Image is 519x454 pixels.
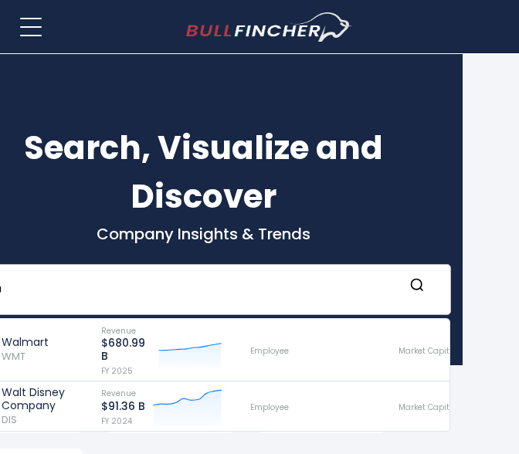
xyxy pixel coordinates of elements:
[250,401,289,413] span: Employee
[2,336,49,349] p: Walmart
[2,412,17,427] span: DIS
[101,415,132,427] span: FY 2024
[399,345,484,357] span: Market Capitalization
[2,349,25,364] span: WMT
[399,401,484,413] span: Market Capitalization
[101,325,136,337] span: Revenue
[2,386,87,412] p: Walt Disney Company
[101,337,151,363] p: $680.99 B
[250,345,289,357] span: Employee
[186,12,352,42] a: Go to homepage
[186,12,352,42] img: bullfincher logo
[101,388,136,399] span: Revenue
[101,400,145,413] p: $91.36 B
[407,276,427,296] button: Search
[101,365,133,377] span: FY 2025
